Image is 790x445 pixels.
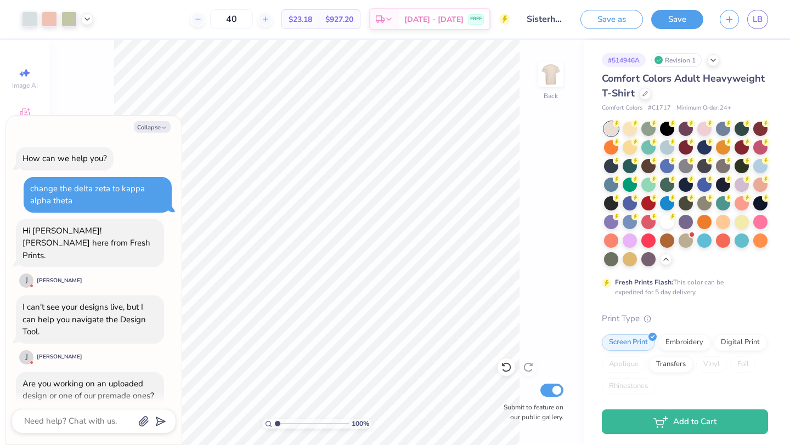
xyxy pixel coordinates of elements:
[696,356,727,373] div: Vinyl
[22,378,154,402] div: Are you working on an uploaded design or one of our premade ones?
[540,64,562,85] img: Back
[37,277,82,285] div: [PERSON_NAME]
[651,10,703,29] button: Save
[753,13,763,26] span: LB
[352,419,369,429] span: 100 %
[22,153,107,164] div: How can we help you?
[210,9,253,29] input: – –
[325,14,353,25] span: $927.20
[602,378,655,395] div: Rhinestones
[518,8,572,30] input: Untitled Design
[12,81,38,90] span: Image AI
[651,53,702,67] div: Revision 1
[730,356,756,373] div: Foil
[602,334,655,351] div: Screen Print
[19,273,33,288] div: J
[602,356,646,373] div: Applique
[404,14,464,25] span: [DATE] - [DATE]
[498,402,563,422] label: Submit to feature on our public gallery.
[602,53,646,67] div: # 514946A
[615,278,673,287] strong: Fresh Prints Flash:
[676,104,731,113] span: Minimum Order: 24 +
[30,183,145,207] div: change the delta zeta to kappa alpha theta
[602,409,768,434] button: Add to Cart
[648,104,671,113] span: # C1717
[580,10,643,29] button: Save as
[602,72,765,100] span: Comfort Colors Adult Heavyweight T-Shirt
[544,91,558,101] div: Back
[19,350,33,364] div: J
[37,353,82,361] div: [PERSON_NAME]
[134,121,171,133] button: Collapse
[470,15,482,23] span: FREE
[289,14,312,25] span: $23.18
[22,301,146,337] div: I can't see your designs live, but I can help you navigate the Design Tool.
[747,10,768,29] a: LB
[714,334,767,351] div: Digital Print
[22,225,150,261] div: Hi [PERSON_NAME]! [PERSON_NAME] here from Fresh Prints.
[602,104,642,113] span: Comfort Colors
[649,356,693,373] div: Transfers
[602,312,768,325] div: Print Type
[658,334,710,351] div: Embroidery
[615,277,750,297] div: This color can be expedited for 5 day delivery.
